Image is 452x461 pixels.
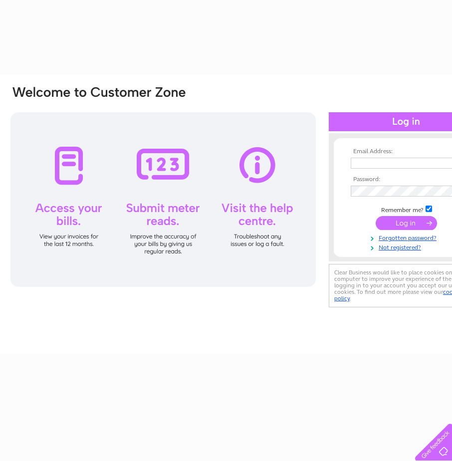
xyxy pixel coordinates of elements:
input: Submit [376,216,437,230]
